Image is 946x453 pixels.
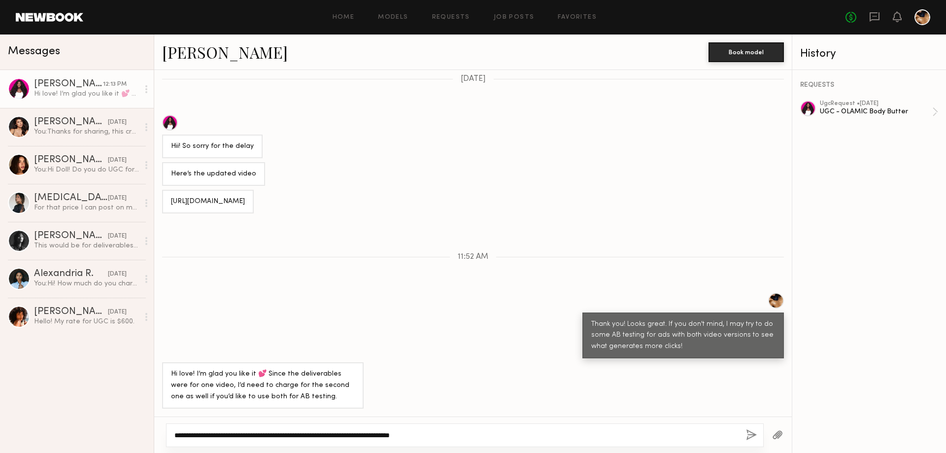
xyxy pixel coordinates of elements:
[108,308,127,317] div: [DATE]
[34,89,139,99] div: Hi love! I’m glad you like it 💕 Since the deliverables were for one video, I’d need to charge for...
[800,82,938,89] div: REQUESTS
[378,14,408,21] a: Models
[494,14,535,21] a: Job Posts
[820,107,932,116] div: UGC - OLAMIC Body Butter
[34,193,108,203] div: [MEDICAL_DATA][PERSON_NAME]
[171,196,245,208] div: [URL][DOMAIN_NAME]
[34,127,139,137] div: You: Thanks for sharing, this creator is great. $800 is a bit more than we budgeted, so pls allow...
[800,48,938,60] div: History
[171,141,254,152] div: Hii! So sorry for the delay
[591,319,775,353] div: Thank you! Looks great. If you don't mind, I may try to do some AB testing for ads with both vide...
[820,101,932,107] div: ugc Request • [DATE]
[458,253,488,261] span: 11:52 AM
[108,194,127,203] div: [DATE]
[558,14,597,21] a: Favorites
[103,80,127,89] div: 12:13 PM
[108,156,127,165] div: [DATE]
[34,279,139,288] div: You: Hi! How much do you charge for UGC?
[8,46,60,57] span: Messages
[34,241,139,250] div: This would be for deliverables only and all the videos except for Cadillac, [PERSON_NAME] , and P...
[34,203,139,212] div: For that price I can post on my TikTok but for Instagram feed its $2500
[333,14,355,21] a: Home
[34,307,108,317] div: [PERSON_NAME]
[820,101,938,123] a: ugcRequest •[DATE]UGC - OLAMIC Body Butter
[171,369,355,403] div: Hi love! I’m glad you like it 💕 Since the deliverables were for one video, I’d need to charge for...
[34,269,108,279] div: Alexandria R.
[432,14,470,21] a: Requests
[709,47,784,56] a: Book model
[709,42,784,62] button: Book model
[162,41,288,63] a: [PERSON_NAME]
[461,75,486,83] span: [DATE]
[34,155,108,165] div: [PERSON_NAME]
[34,165,139,174] div: You: Hi Doll! Do you do UGC for beauty brands?
[108,232,127,241] div: [DATE]
[108,118,127,127] div: [DATE]
[34,317,139,326] div: Hello! My rate for UGC is $600.
[108,270,127,279] div: [DATE]
[34,117,108,127] div: [PERSON_NAME]
[34,79,103,89] div: [PERSON_NAME]
[34,231,108,241] div: [PERSON_NAME]
[171,169,256,180] div: Here’s the updated video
